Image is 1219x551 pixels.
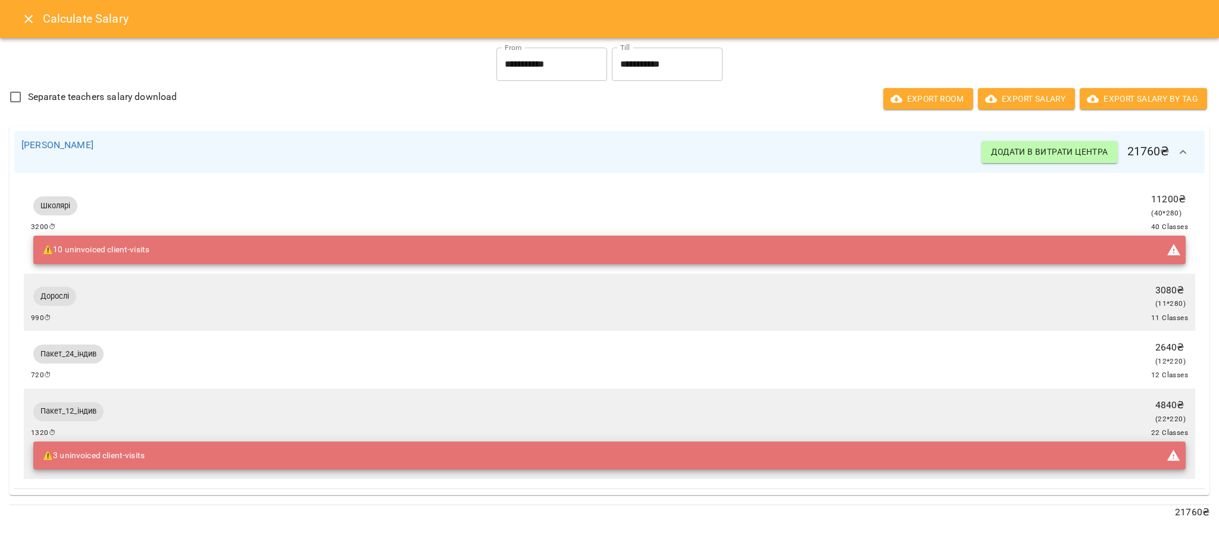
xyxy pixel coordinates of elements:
[1151,427,1188,439] span: 22 Classes
[10,505,1209,519] p: 21760 ₴
[1155,415,1186,423] span: ( 22 * 220 )
[982,138,1198,167] h6: 21760 ₴
[31,312,52,324] span: 990 ⏱
[33,201,77,211] span: Школярі
[21,139,93,151] a: [PERSON_NAME]
[893,92,964,106] span: Export room
[43,445,145,467] div: ⚠️ 3 uninvoiced client-visits
[33,349,104,359] span: Пакет_24_індив
[991,145,1108,159] span: Додати в витрати центра
[1151,221,1188,233] span: 40 Classes
[1151,209,1182,217] span: ( 40 * 280 )
[33,291,76,302] span: Дорослі
[1155,299,1186,308] span: ( 11 * 280 )
[31,221,56,233] span: 3200 ⏱
[1155,340,1186,355] p: 2640 ₴
[982,141,1117,162] button: Додати в витрати центра
[33,406,104,417] span: Пакет_12_індив
[1080,88,1207,109] button: Export Salary by Tag
[1155,398,1186,412] p: 4840 ₴
[978,88,1075,109] button: Export Salary
[987,92,1065,106] span: Export Salary
[1155,357,1186,365] span: ( 12 * 220 )
[14,5,43,33] button: Close
[1151,312,1188,324] span: 11 Classes
[31,370,52,381] span: 720 ⏱
[28,90,177,104] span: Separate teachers salary download
[1151,370,1188,381] span: 12 Classes
[1089,92,1198,106] span: Export Salary by Tag
[43,10,1205,28] h6: Calculate Salary
[1155,283,1186,298] p: 3080 ₴
[883,88,973,109] button: Export room
[43,239,149,261] div: ⚠️ 10 uninvoiced client-visits
[1151,192,1186,206] p: 11200 ₴
[31,427,56,439] span: 1320 ⏱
